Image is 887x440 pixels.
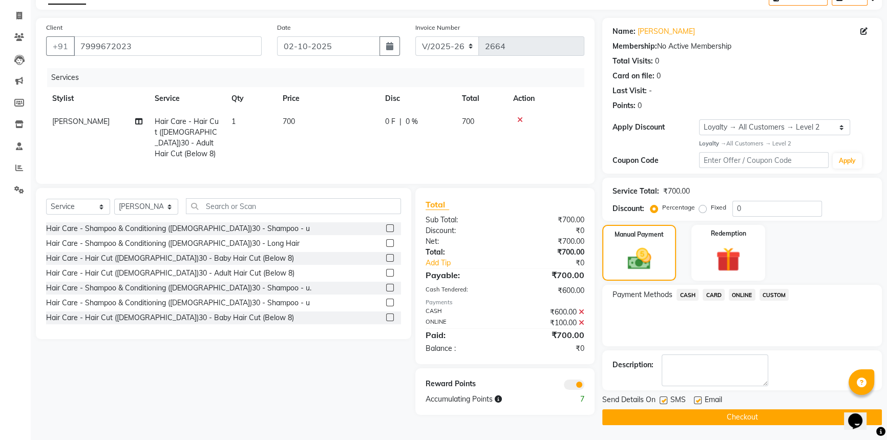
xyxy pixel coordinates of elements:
[47,68,592,87] div: Services
[277,23,291,32] label: Date
[729,289,755,301] span: ONLINE
[283,117,295,126] span: 700
[418,343,505,354] div: Balance :
[418,258,520,268] a: Add Tip
[186,198,401,214] input: Search or Scan
[505,247,592,258] div: ₹700.00
[705,394,722,407] span: Email
[649,86,652,96] div: -
[415,23,460,32] label: Invoice Number
[620,245,659,273] img: _cash.svg
[613,360,653,370] div: Description:
[418,269,505,281] div: Payable:
[46,238,300,249] div: Hair Care - Shampoo & Conditioning ([DEMOGRAPHIC_DATA])30 - Long Hair
[406,116,418,127] span: 0 %
[638,26,695,37] a: [PERSON_NAME]
[519,258,592,268] div: ₹0
[418,236,505,247] div: Net:
[46,23,62,32] label: Client
[505,236,592,247] div: ₹700.00
[613,56,653,67] div: Total Visits:
[505,285,592,296] div: ₹600.00
[699,140,726,147] strong: Loyalty →
[657,71,661,81] div: 0
[615,230,664,239] label: Manual Payment
[602,409,882,425] button: Checkout
[602,394,656,407] span: Send Details On
[613,289,672,300] span: Payment Methods
[399,116,402,127] span: |
[231,117,236,126] span: 1
[548,394,592,405] div: 7
[699,139,872,148] div: All Customers → Level 2
[456,87,507,110] th: Total
[418,215,505,225] div: Sub Total:
[505,343,592,354] div: ₹0
[662,203,695,212] label: Percentage
[505,225,592,236] div: ₹0
[711,203,726,212] label: Fixed
[505,269,592,281] div: ₹700.00
[613,71,654,81] div: Card on file:
[426,199,449,210] span: Total
[613,86,647,96] div: Last Visit:
[225,87,277,110] th: Qty
[663,186,690,197] div: ₹700.00
[46,312,294,323] div: Hair Care - Hair Cut ([DEMOGRAPHIC_DATA])30 - Baby Hair Cut (Below 8)
[613,41,657,52] div: Membership:
[677,289,699,301] span: CASH
[418,225,505,236] div: Discount:
[426,298,585,307] div: Payments
[155,117,219,158] span: Hair Care - Hair Cut ([DEMOGRAPHIC_DATA])30 - Adult Hair Cut (Below 8)
[638,100,642,111] div: 0
[149,87,225,110] th: Service
[385,116,395,127] span: 0 F
[418,307,505,318] div: CASH
[52,117,110,126] span: [PERSON_NAME]
[613,26,636,37] div: Name:
[613,100,636,111] div: Points:
[507,87,584,110] th: Action
[699,152,829,168] input: Enter Offer / Coupon Code
[505,215,592,225] div: ₹700.00
[379,87,456,110] th: Disc
[708,244,748,275] img: _gift.svg
[46,223,310,234] div: Hair Care - Shampoo & Conditioning ([DEMOGRAPHIC_DATA])30 - Shampoo - u
[418,329,505,341] div: Paid:
[655,56,659,67] div: 0
[505,307,592,318] div: ₹600.00
[418,285,505,296] div: Cash Tendered:
[844,399,877,430] iframe: chat widget
[613,122,699,133] div: Apply Discount
[505,329,592,341] div: ₹700.00
[711,229,746,238] label: Redemption
[46,268,294,279] div: Hair Care - Hair Cut ([DEMOGRAPHIC_DATA])30 - Adult Hair Cut (Below 8)
[613,41,872,52] div: No Active Membership
[418,318,505,328] div: ONLINE
[759,289,789,301] span: CUSTOM
[613,203,644,214] div: Discount:
[462,117,474,126] span: 700
[418,394,549,405] div: Accumulating Points
[670,394,686,407] span: SMS
[418,379,505,390] div: Reward Points
[74,36,262,56] input: Search by Name/Mobile/Email/Code
[46,36,75,56] button: +91
[505,318,592,328] div: ₹100.00
[613,155,699,166] div: Coupon Code
[46,298,310,308] div: Hair Care - Shampoo & Conditioning ([DEMOGRAPHIC_DATA])30 - Shampoo - u
[46,87,149,110] th: Stylist
[418,247,505,258] div: Total:
[46,253,294,264] div: Hair Care - Hair Cut ([DEMOGRAPHIC_DATA])30 - Baby Hair Cut (Below 8)
[277,87,379,110] th: Price
[703,289,725,301] span: CARD
[613,186,659,197] div: Service Total:
[46,283,311,294] div: Hair Care - Shampoo & Conditioning ([DEMOGRAPHIC_DATA])30 - Shampoo - u.
[833,153,862,169] button: Apply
